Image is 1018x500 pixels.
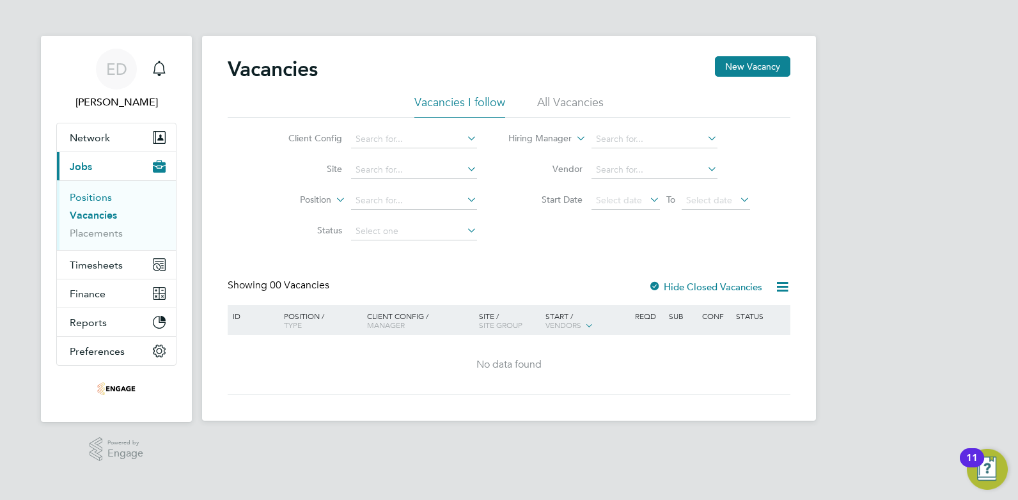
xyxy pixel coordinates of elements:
[106,61,127,77] span: ED
[107,437,143,448] span: Powered by
[228,56,318,82] h2: Vacancies
[351,130,477,148] input: Search for...
[56,379,176,399] a: Go to home page
[509,194,583,205] label: Start Date
[966,458,978,474] div: 11
[591,161,717,179] input: Search for...
[648,281,762,293] label: Hide Closed Vacancies
[414,95,505,118] li: Vacancies I follow
[666,305,699,327] div: Sub
[351,192,477,210] input: Search for...
[57,123,176,152] button: Network
[967,449,1008,490] button: Open Resource Center, 11 new notifications
[258,194,331,207] label: Position
[269,224,342,236] label: Status
[596,194,642,206] span: Select date
[542,305,632,337] div: Start /
[715,56,790,77] button: New Vacancy
[274,305,364,336] div: Position /
[591,130,717,148] input: Search for...
[351,223,477,240] input: Select one
[70,259,123,271] span: Timesheets
[70,132,110,144] span: Network
[41,36,192,422] nav: Main navigation
[57,180,176,250] div: Jobs
[733,305,788,327] div: Status
[107,448,143,459] span: Engage
[367,320,405,330] span: Manager
[270,279,329,292] span: 00 Vacancies
[70,288,106,300] span: Finance
[57,152,176,180] button: Jobs
[230,305,274,327] div: ID
[57,251,176,279] button: Timesheets
[70,191,112,203] a: Positions
[545,320,581,330] span: Vendors
[537,95,604,118] li: All Vacancies
[70,316,107,329] span: Reports
[284,320,302,330] span: Type
[632,305,665,327] div: Reqd
[269,132,342,144] label: Client Config
[269,163,342,175] label: Site
[230,358,788,371] div: No data found
[97,379,136,399] img: omniapeople-logo-retina.png
[509,163,583,175] label: Vendor
[498,132,572,145] label: Hiring Manager
[57,279,176,308] button: Finance
[56,49,176,110] a: ED[PERSON_NAME]
[70,345,125,357] span: Preferences
[57,308,176,336] button: Reports
[351,161,477,179] input: Search for...
[57,337,176,365] button: Preferences
[70,227,123,239] a: Placements
[662,191,679,208] span: To
[70,209,117,221] a: Vacancies
[90,437,144,462] a: Powered byEngage
[70,160,92,173] span: Jobs
[476,305,543,336] div: Site /
[228,279,332,292] div: Showing
[479,320,522,330] span: Site Group
[699,305,732,327] div: Conf
[56,95,176,110] span: Ellie Dean
[686,194,732,206] span: Select date
[364,305,476,336] div: Client Config /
